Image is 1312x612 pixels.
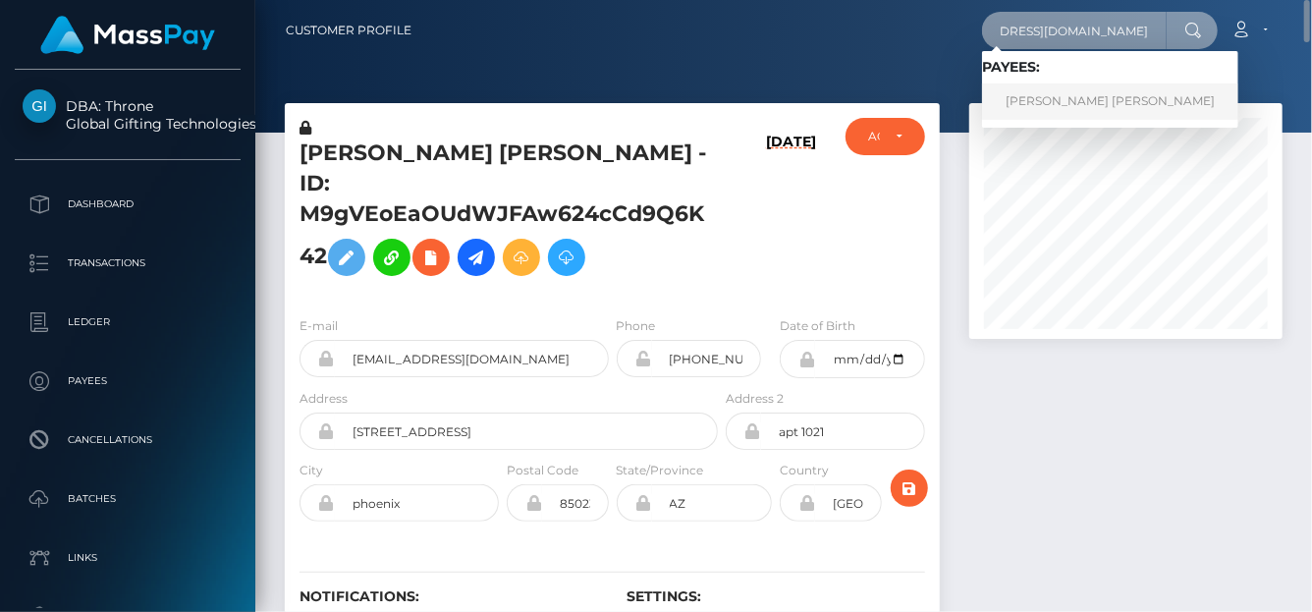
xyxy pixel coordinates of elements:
label: Date of Birth [780,317,855,335]
label: Phone [617,317,656,335]
p: Ledger [23,307,233,337]
button: ACTIVE [846,118,925,155]
a: Customer Profile [286,10,411,51]
p: Transactions [23,249,233,278]
a: Links [15,533,241,583]
label: Address [300,390,348,408]
img: Global Gifting Technologies Inc [23,89,56,123]
input: Search... [982,12,1167,49]
a: Initiate Payout [458,239,495,276]
p: Dashboard [23,190,233,219]
a: Payees [15,357,241,406]
a: Transactions [15,239,241,288]
a: Batches [15,474,241,524]
a: Cancellations [15,416,241,465]
label: Postal Code [507,462,578,479]
p: Batches [23,484,233,514]
label: Country [780,462,829,479]
a: [PERSON_NAME] [PERSON_NAME] [982,83,1238,120]
h6: Settings: [628,588,926,605]
h6: Payees: [982,59,1238,76]
div: ACTIVE [868,129,880,144]
p: Links [23,543,233,573]
p: Payees [23,366,233,396]
label: City [300,462,323,479]
a: Dashboard [15,180,241,229]
label: E-mail [300,317,338,335]
h5: [PERSON_NAME] [PERSON_NAME] - ID: M9gVEoEaOUdWJFAw624cCd9Q6K42 [300,139,707,286]
p: Cancellations [23,425,233,455]
h6: [DATE] [766,134,816,293]
h6: Notifications: [300,588,598,605]
span: DBA: Throne Global Gifting Technologies Inc [15,97,241,133]
label: State/Province [617,462,704,479]
label: Address 2 [726,390,784,408]
img: MassPay Logo [40,16,215,54]
a: Ledger [15,298,241,347]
